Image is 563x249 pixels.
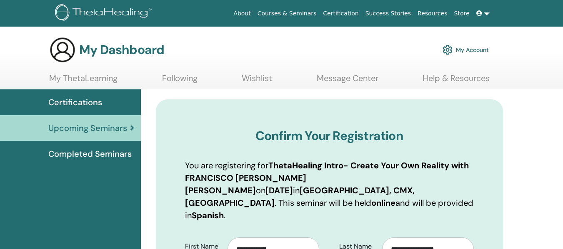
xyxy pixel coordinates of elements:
[185,159,474,222] p: You are registering for on in . This seminar will be held and will be provided in .
[317,73,378,89] a: Message Center
[443,43,453,57] img: cog.svg
[49,37,76,63] img: generic-user-icon.jpg
[443,41,489,59] a: My Account
[265,185,293,196] b: [DATE]
[362,6,414,21] a: Success Stories
[371,197,395,208] b: online
[49,73,118,89] a: My ThetaLearning
[192,210,224,221] b: Spanish
[48,148,132,160] span: Completed Seminars
[185,128,474,143] h3: Confirm Your Registration
[185,185,415,208] b: [GEOGRAPHIC_DATA], CMX, [GEOGRAPHIC_DATA]
[254,6,320,21] a: Courses & Seminars
[162,73,198,89] a: Following
[230,6,254,21] a: About
[79,42,164,57] h3: My Dashboard
[414,6,451,21] a: Resources
[55,4,155,23] img: logo.png
[242,73,272,89] a: Wishlist
[451,6,473,21] a: Store
[320,6,362,21] a: Certification
[423,73,490,89] a: Help & Resources
[185,160,469,196] b: ThetaHealing Intro- Create Your Own Reality with FRANCISCO [PERSON_NAME] [PERSON_NAME]
[48,122,127,134] span: Upcoming Seminars
[48,96,102,108] span: Certifications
